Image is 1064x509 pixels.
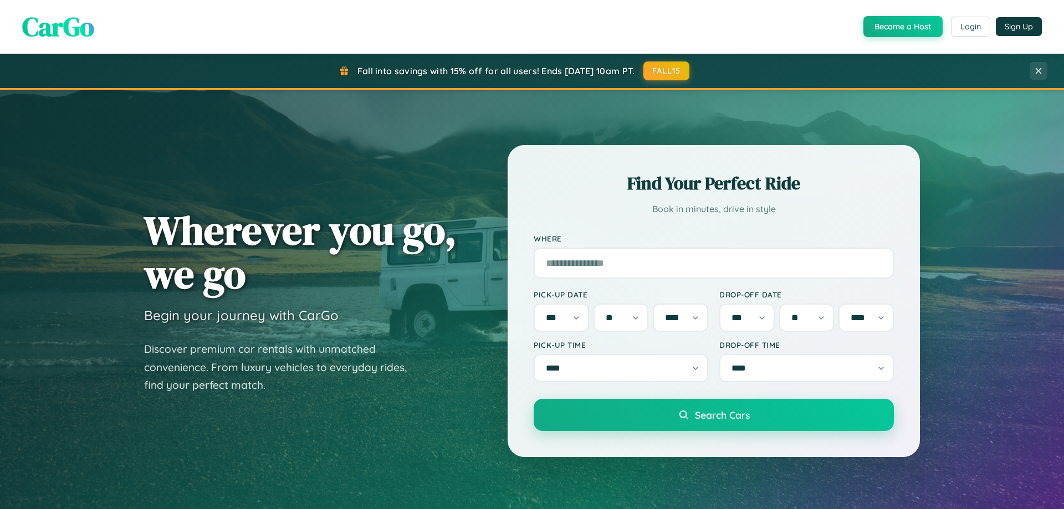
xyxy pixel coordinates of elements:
button: Search Cars [534,399,894,431]
p: Discover premium car rentals with unmatched convenience. From luxury vehicles to everyday rides, ... [144,340,421,394]
span: Fall into savings with 15% off for all users! Ends [DATE] 10am PT. [357,65,635,76]
h2: Find Your Perfect Ride [534,171,894,196]
button: Become a Host [863,16,943,37]
button: Sign Up [996,17,1042,36]
label: Where [534,234,894,243]
label: Pick-up Time [534,340,708,349]
span: Search Cars [695,409,750,421]
h3: Begin your journey with CarGo [144,307,339,323]
button: Login [951,17,990,37]
label: Drop-off Time [719,340,894,349]
h1: Wherever you go, we go [144,208,457,296]
span: CarGo [22,8,94,45]
button: FALL15 [643,61,690,80]
p: Book in minutes, drive in style [534,201,894,217]
label: Pick-up Date [534,290,708,299]
label: Drop-off Date [719,290,894,299]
